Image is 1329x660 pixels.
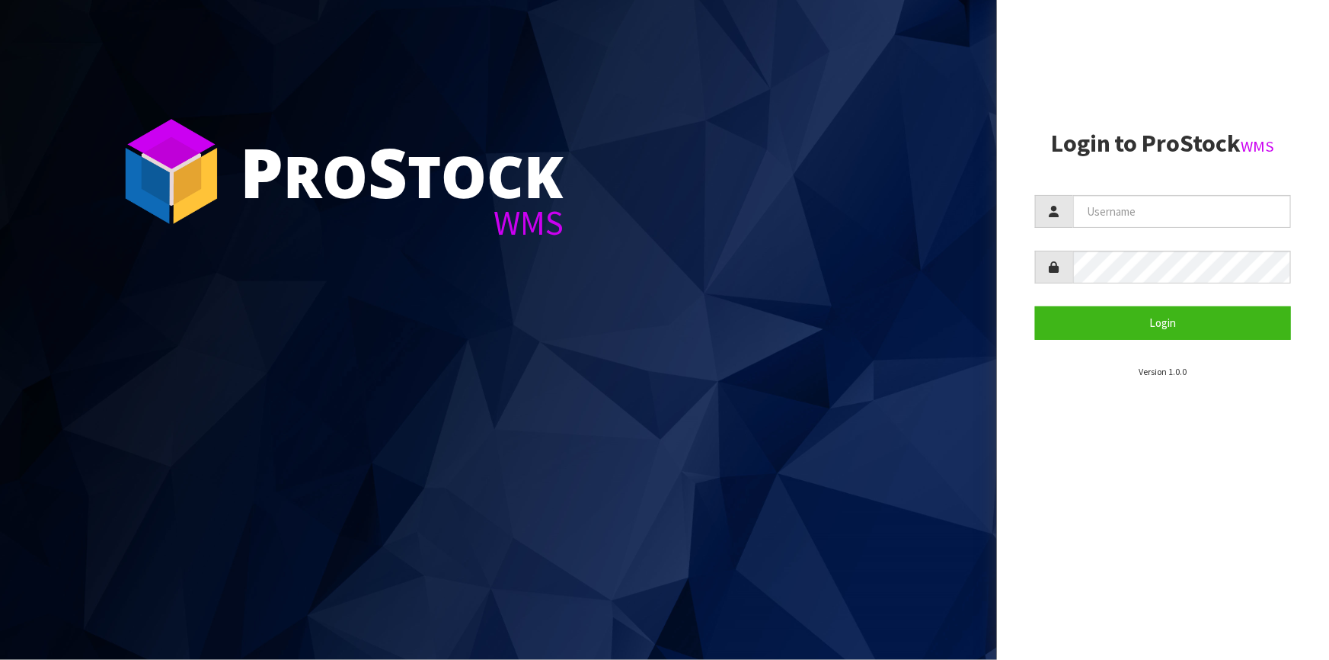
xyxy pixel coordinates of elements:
small: WMS [1241,136,1275,156]
div: WMS [240,206,564,240]
div: ro tock [240,137,564,206]
button: Login [1035,306,1291,339]
small: Version 1.0.0 [1139,366,1187,377]
h2: Login to ProStock [1035,130,1291,157]
span: S [368,125,407,218]
span: P [240,125,283,218]
img: ProStock Cube [114,114,228,229]
input: Username [1073,195,1291,228]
